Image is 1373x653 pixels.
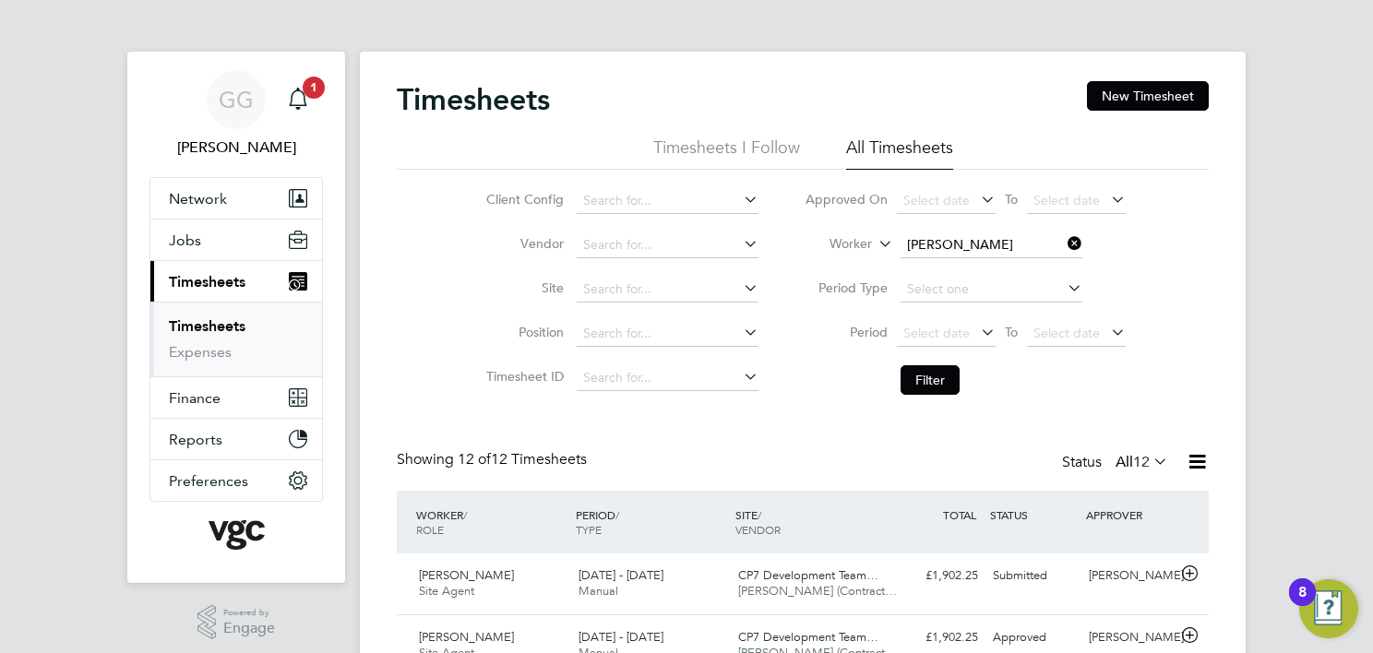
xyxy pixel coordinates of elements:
[731,498,890,546] div: SITE
[579,629,663,645] span: [DATE] - [DATE]
[579,567,663,583] span: [DATE] - [DATE]
[149,520,323,550] a: Go to home page
[169,389,221,407] span: Finance
[1081,498,1177,531] div: APPROVER
[901,232,1082,258] input: Search for...
[197,605,276,640] a: Powered byEngage
[150,377,322,418] button: Finance
[901,277,1082,303] input: Select one
[1033,192,1100,208] span: Select date
[999,187,1023,211] span: To
[943,507,976,522] span: TOTAL
[458,450,491,469] span: 12 of
[169,343,232,361] a: Expenses
[903,325,970,341] span: Select date
[577,321,758,347] input: Search for...
[735,522,781,537] span: VENDOR
[169,232,201,249] span: Jobs
[1062,450,1172,476] div: Status
[1033,325,1100,341] span: Select date
[805,324,888,340] label: Period
[789,235,872,254] label: Worker
[1133,453,1150,471] span: 12
[758,507,761,522] span: /
[571,498,731,546] div: PERIOD
[149,70,323,159] a: GG[PERSON_NAME]
[458,450,587,469] span: 12 Timesheets
[419,583,474,599] span: Site Agent
[169,431,222,448] span: Reports
[903,192,970,208] span: Select date
[1081,561,1177,591] div: [PERSON_NAME]
[150,220,322,260] button: Jobs
[150,302,322,376] div: Timesheets
[579,583,618,599] span: Manual
[1081,623,1177,653] div: [PERSON_NAME]
[223,621,275,636] span: Engage
[805,279,888,296] label: Period Type
[985,623,1081,653] div: Approved
[999,320,1023,344] span: To
[846,137,953,170] li: All Timesheets
[463,507,467,522] span: /
[577,188,758,214] input: Search for...
[169,472,248,490] span: Preferences
[1299,579,1358,638] button: Open Resource Center, 8 new notifications
[127,52,345,583] nav: Main navigation
[149,137,323,159] span: Gauri Gautam
[1298,592,1307,616] div: 8
[280,70,316,129] a: 1
[169,273,245,291] span: Timesheets
[985,498,1081,531] div: STATUS
[805,191,888,208] label: Approved On
[901,365,960,395] button: Filter
[169,317,245,335] a: Timesheets
[889,561,985,591] div: £1,902.25
[738,583,897,599] span: [PERSON_NAME] (Contract…
[615,507,619,522] span: /
[889,623,985,653] div: £1,902.25
[985,561,1081,591] div: Submitted
[481,235,564,252] label: Vendor
[1116,453,1168,471] label: All
[481,368,564,385] label: Timesheet ID
[150,178,322,219] button: Network
[576,522,602,537] span: TYPE
[738,567,878,583] span: CP7 Development Team…
[150,419,322,459] button: Reports
[1087,81,1209,111] button: New Timesheet
[412,498,571,546] div: WORKER
[303,77,325,99] span: 1
[653,137,800,170] li: Timesheets I Follow
[223,605,275,621] span: Powered by
[169,190,227,208] span: Network
[481,191,564,208] label: Client Config
[481,279,564,296] label: Site
[219,88,254,112] span: GG
[577,365,758,391] input: Search for...
[419,629,514,645] span: [PERSON_NAME]
[150,460,322,501] button: Preferences
[419,567,514,583] span: [PERSON_NAME]
[150,261,322,302] button: Timesheets
[577,277,758,303] input: Search for...
[577,232,758,258] input: Search for...
[397,81,550,118] h2: Timesheets
[481,324,564,340] label: Position
[416,522,444,537] span: ROLE
[738,629,878,645] span: CP7 Development Team…
[397,450,591,469] div: Showing
[209,520,265,550] img: vgcgroup-logo-retina.png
